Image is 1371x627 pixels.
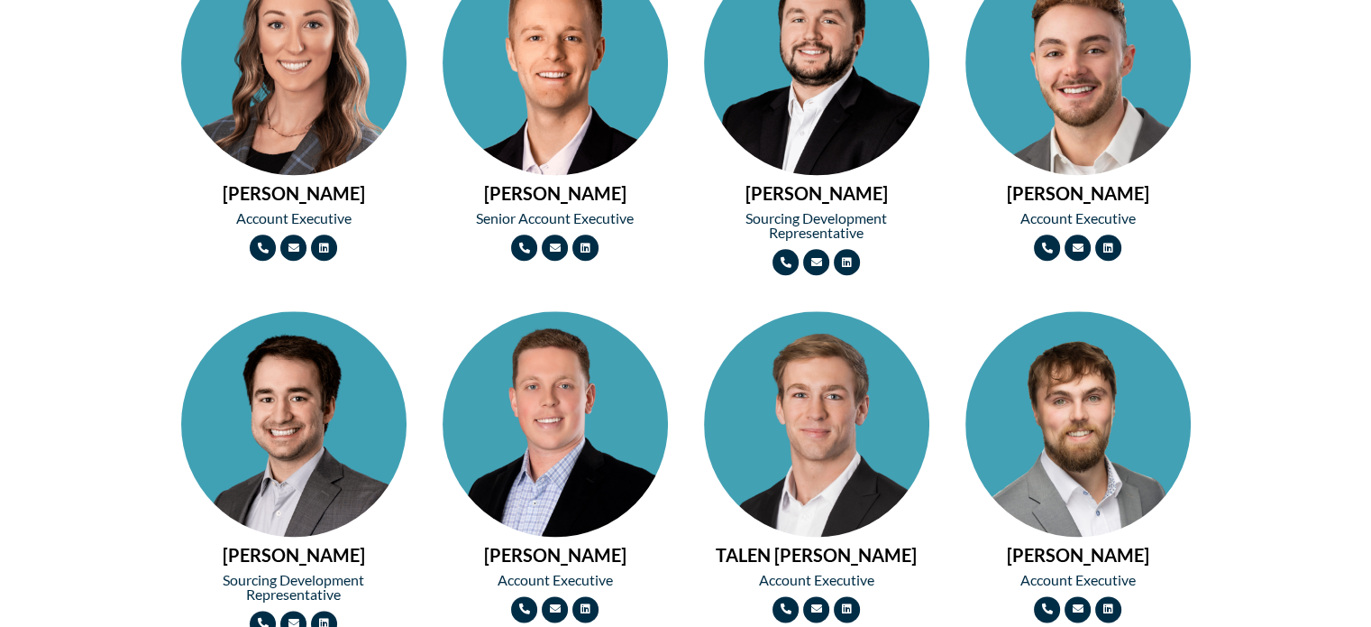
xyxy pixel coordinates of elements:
[704,573,929,587] h2: Account Executive
[965,211,1191,226] h2: Account Executive
[181,184,407,202] h2: [PERSON_NAME]
[443,211,668,226] h2: Senior Account Executive
[181,573,407,602] h2: Sourcing Development Representative
[181,211,407,226] h2: Account Executive
[443,184,668,202] h2: [PERSON_NAME]
[965,184,1191,202] h2: [PERSON_NAME]
[704,546,929,564] h2: TALEN [PERSON_NAME]
[443,573,668,587] h2: Account Executive
[181,546,407,564] h2: [PERSON_NAME]
[704,211,929,240] h2: Sourcing Development Representative
[704,184,929,202] h2: [PERSON_NAME]
[965,573,1191,587] h2: Account Executive
[443,546,668,564] h2: [PERSON_NAME]
[965,546,1191,564] h2: [PERSON_NAME]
